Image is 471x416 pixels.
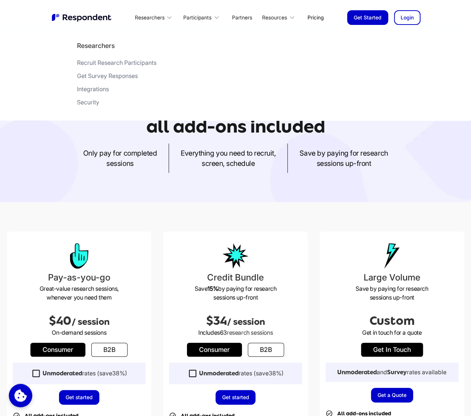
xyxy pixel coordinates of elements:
a: Security [77,99,157,109]
div: Participants [179,9,226,26]
div: Integrations [77,85,109,93]
div: Security [77,99,99,106]
strong: 15% [207,285,218,292]
img: Untitled UI logotext [51,13,113,22]
a: Pricing [302,9,330,26]
a: Get Started [347,10,388,25]
div: Resources [262,14,287,21]
strong: Unmoderated [199,370,239,377]
div: Resources [258,9,302,26]
a: Consumer [30,343,85,357]
div: Researchers [135,14,164,21]
a: Get a Quote [371,388,413,402]
a: Get Survey Responses [77,72,157,82]
div: rates (save ) [199,369,284,377]
a: Get started [216,390,256,405]
div: and rates available [337,368,446,376]
div: Get Survey Responses [77,72,138,79]
h3: Large Volume [325,271,459,284]
p: Great-value research sessions, whenever you need them [13,284,146,302]
p: Includes [169,328,302,337]
a: b2b [91,343,128,357]
div: Participants [183,14,211,21]
a: Integrations [77,85,157,96]
a: b2b [248,343,284,357]
h4: Researchers [77,41,115,50]
p: Get in touch for a quote [325,328,459,337]
p: Save by paying for research sessions up-front [169,284,302,302]
span: research sessions [227,329,273,336]
span: 38% [112,369,125,377]
a: Partners [226,9,258,26]
span: 38% [269,369,282,377]
p: On-demand sessions [13,328,146,337]
strong: Unmoderated [43,370,82,377]
div: Recruit Research Participants [77,59,157,66]
span: $40 [49,314,71,327]
span: / session [71,317,110,327]
h3: Pay-as-you-go [13,271,146,284]
a: get in touch [361,343,423,357]
div: Researchers [130,9,179,26]
a: Login [394,10,420,25]
a: Get started [59,390,99,405]
strong: Unmoderated [337,369,377,376]
a: Consumer [187,343,242,357]
strong: Survey [387,369,407,376]
span: 63 [220,329,227,336]
span: / session [227,317,265,327]
p: Only pay for completed sessions [83,148,157,168]
a: home [51,13,113,22]
p: Save by paying for research sessions up-front [325,284,459,302]
p: Everything you need to recruit, screen, schedule [181,148,276,168]
p: Save by paying for research sessions up-front [299,148,388,168]
span: $34 [206,314,227,327]
a: Recruit Research Participants [77,59,157,69]
h3: Credit Bundle [169,271,302,284]
div: rates (save ) [43,369,127,377]
span: Custom [369,314,415,327]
